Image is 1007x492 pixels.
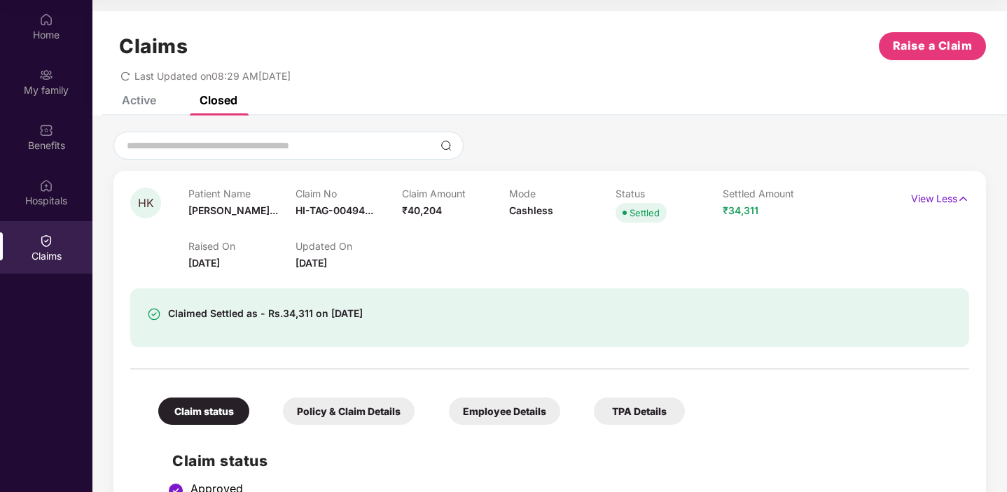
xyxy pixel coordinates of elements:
[138,197,154,209] span: HK
[893,37,973,55] span: Raise a Claim
[509,188,616,199] p: Mode
[723,188,830,199] p: Settled Amount
[172,449,955,472] h2: Claim status
[188,257,220,269] span: [DATE]
[119,34,188,58] h1: Claims
[39,234,53,248] img: svg+xml;base64,PHN2ZyBpZD0iQ2xhaW0iIHhtbG5zPSJodHRwOi8vd3d3LnczLm9yZy8yMDAwL3N2ZyIgd2lkdGg9IjIwIi...
[402,204,442,216] span: ₹40,204
[158,398,249,425] div: Claim status
[39,68,53,82] img: svg+xml;base64,PHN2ZyB3aWR0aD0iMjAiIGhlaWdodD0iMjAiIHZpZXdCb3g9IjAgMCAyMCAyMCIgZmlsbD0ibm9uZSIgeG...
[440,140,452,151] img: svg+xml;base64,PHN2ZyBpZD0iU2VhcmNoLTMyeDMyIiB4bWxucz0iaHR0cDovL3d3dy53My5vcmcvMjAwMC9zdmciIHdpZH...
[449,398,560,425] div: Employee Details
[200,93,237,107] div: Closed
[296,188,403,199] p: Claim No
[509,204,553,216] span: Cashless
[957,191,969,206] img: svg+xml;base64,PHN2ZyB4bWxucz0iaHR0cDovL3d3dy53My5vcmcvMjAwMC9zdmciIHdpZHRoPSIxNyIgaGVpZ2h0PSIxNy...
[616,188,723,199] p: Status
[283,398,415,425] div: Policy & Claim Details
[296,240,403,252] p: Updated On
[594,398,685,425] div: TPA Details
[723,204,758,216] span: ₹34,311
[39,178,53,192] img: svg+xml;base64,PHN2ZyBpZD0iSG9zcGl0YWxzIiB4bWxucz0iaHR0cDovL3d3dy53My5vcmcvMjAwMC9zdmciIHdpZHRoPS...
[296,204,373,216] span: HI-TAG-00494...
[879,32,986,60] button: Raise a Claim
[188,204,278,216] span: [PERSON_NAME]...
[188,240,296,252] p: Raised On
[134,70,291,82] span: Last Updated on 08:29 AM[DATE]
[147,307,161,321] img: svg+xml;base64,PHN2ZyBpZD0iU3VjY2Vzcy0zMngzMiIgeG1sbnM9Imh0dHA6Ly93d3cudzMub3JnLzIwMDAvc3ZnIiB3aW...
[39,123,53,137] img: svg+xml;base64,PHN2ZyBpZD0iQmVuZWZpdHMiIHhtbG5zPSJodHRwOi8vd3d3LnczLm9yZy8yMDAwL3N2ZyIgd2lkdGg9Ij...
[168,305,363,322] div: Claimed Settled as - Rs.34,311 on [DATE]
[402,188,509,199] p: Claim Amount
[120,70,130,82] span: redo
[630,206,660,220] div: Settled
[122,93,156,107] div: Active
[39,13,53,27] img: svg+xml;base64,PHN2ZyBpZD0iSG9tZSIgeG1sbnM9Imh0dHA6Ly93d3cudzMub3JnLzIwMDAvc3ZnIiB3aWR0aD0iMjAiIG...
[296,257,327,269] span: [DATE]
[188,188,296,199] p: Patient Name
[911,188,969,206] p: View Less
